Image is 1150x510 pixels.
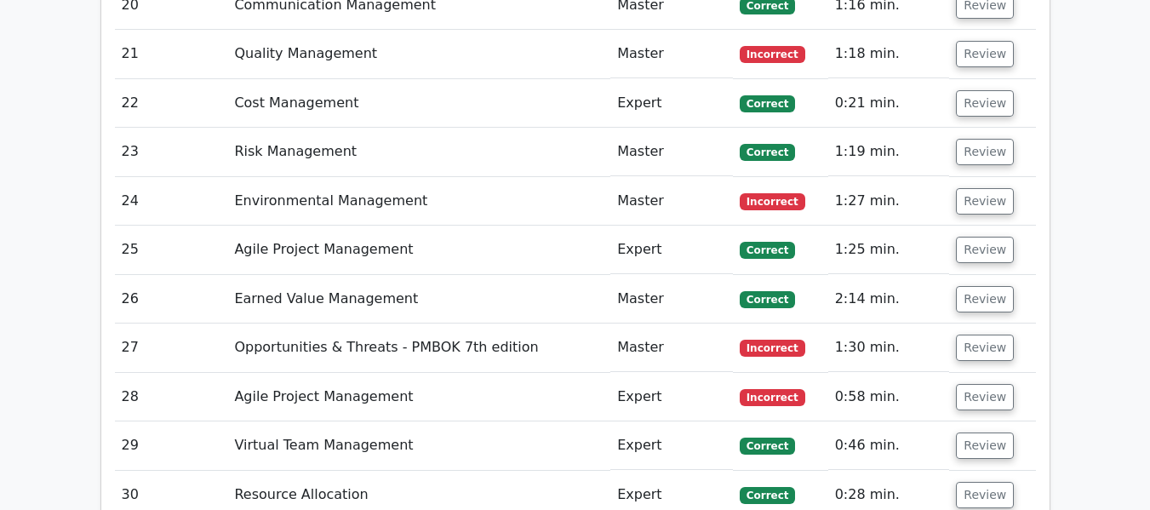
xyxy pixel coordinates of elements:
[740,487,795,504] span: Correct
[740,144,795,161] span: Correct
[740,95,795,112] span: Correct
[610,30,733,78] td: Master
[115,421,228,470] td: 29
[828,373,950,421] td: 0:58 min.
[227,177,610,226] td: Environmental Management
[115,275,228,324] td: 26
[956,188,1014,215] button: Review
[828,421,950,470] td: 0:46 min.
[956,237,1014,263] button: Review
[610,275,733,324] td: Master
[227,275,610,324] td: Earned Value Management
[828,226,950,274] td: 1:25 min.
[956,139,1014,165] button: Review
[610,324,733,372] td: Master
[610,373,733,421] td: Expert
[956,482,1014,508] button: Review
[610,421,733,470] td: Expert
[227,30,610,78] td: Quality Management
[227,373,610,421] td: Agile Project Management
[828,79,950,128] td: 0:21 min.
[610,177,733,226] td: Master
[956,41,1014,67] button: Review
[115,373,228,421] td: 28
[115,324,228,372] td: 27
[828,324,950,372] td: 1:30 min.
[828,128,950,176] td: 1:19 min.
[610,128,733,176] td: Master
[740,46,805,63] span: Incorrect
[227,226,610,274] td: Agile Project Management
[956,90,1014,117] button: Review
[828,275,950,324] td: 2:14 min.
[828,30,950,78] td: 1:18 min.
[956,433,1014,459] button: Review
[740,438,795,455] span: Correct
[115,177,228,226] td: 24
[227,79,610,128] td: Cost Management
[740,193,805,210] span: Incorrect
[227,421,610,470] td: Virtual Team Management
[740,340,805,357] span: Incorrect
[956,335,1014,361] button: Review
[828,177,950,226] td: 1:27 min.
[740,291,795,308] span: Correct
[956,384,1014,410] button: Review
[227,128,610,176] td: Risk Management
[115,128,228,176] td: 23
[956,286,1014,312] button: Review
[115,226,228,274] td: 25
[115,79,228,128] td: 22
[115,30,228,78] td: 21
[610,226,733,274] td: Expert
[740,389,805,406] span: Incorrect
[227,324,610,372] td: Opportunities & Threats - PMBOK 7th edition
[740,242,795,259] span: Correct
[610,79,733,128] td: Expert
